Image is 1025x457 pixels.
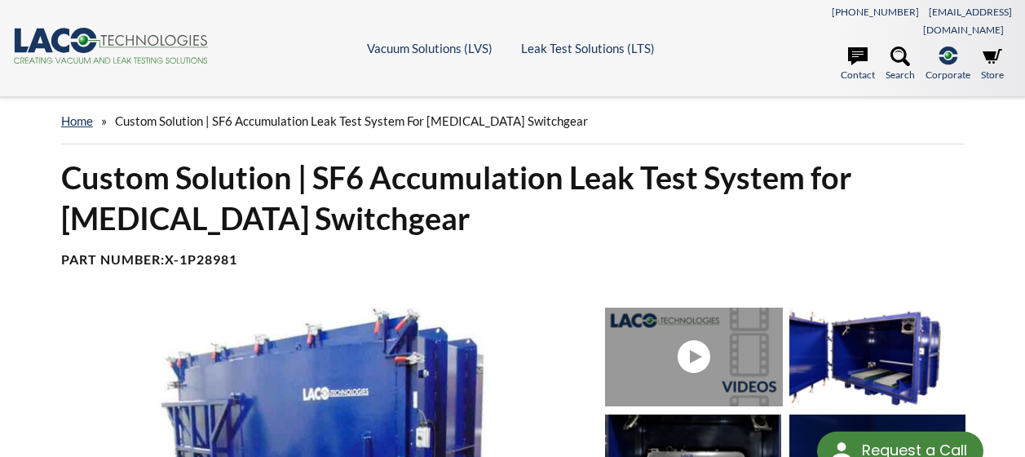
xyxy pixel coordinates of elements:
a: Search [886,47,915,82]
a: Vacuum Solutions (LVS) [367,41,493,55]
a: [PHONE_NUMBER] [832,6,919,18]
a: [EMAIL_ADDRESS][DOMAIN_NAME] [923,6,1012,36]
h1: Custom Solution | SF6 Accumulation Leak Test System for [MEDICAL_DATA] Switchgear [61,158,964,238]
b: X-1P28981 [165,251,237,267]
a: Store [981,47,1004,82]
a: Leak Test Solutions (LTS) [521,41,655,55]
a: home [61,113,93,128]
h4: Part Number: [61,251,964,268]
span: Corporate [926,67,970,82]
a: Contact [841,47,875,82]
div: » [61,98,964,144]
img: SF6 Accumulation leak test system for high voltage switchgear, door open view [789,308,965,406]
span: Custom Solution | SF6 Accumulation Leak Test System for [MEDICAL_DATA] Switchgear [115,113,588,128]
a: X1P28981 Video [605,308,789,406]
